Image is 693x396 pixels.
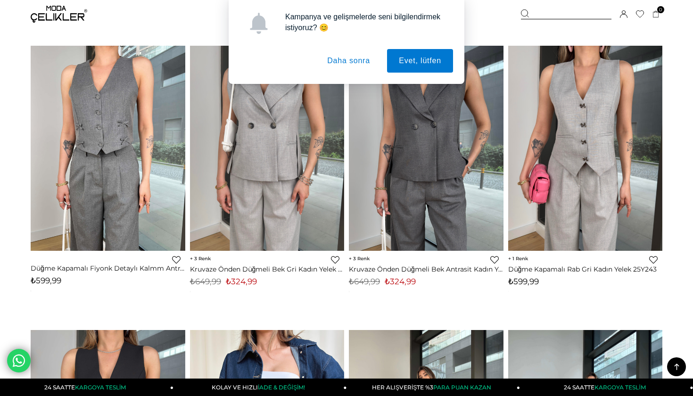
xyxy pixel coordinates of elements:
[278,11,453,33] div: Kampanya ve gelişmelerde seni bilgilendirmek istiyoruz? 😊
[508,277,539,286] span: ₺599,99
[490,256,499,264] a: Favorilere Ekle
[508,265,663,273] a: Düğme Kapamalı Rab Gri Kadın Yelek 25Y243
[315,49,382,73] button: Daha sonra
[75,384,126,391] span: KARGOYA TESLİM
[508,256,528,262] span: 1
[385,277,416,286] span: ₺324,99
[190,256,211,262] span: 3
[190,265,345,273] a: Kruvaze Önden Düğmeli Bek Gri Kadın Yelek 25Y245
[594,384,645,391] span: KARGOYA TESLİM
[433,384,491,391] span: PARA PUAN KAZAN
[387,49,453,73] button: Evet, lütfen
[31,276,61,285] span: ₺599,99
[347,379,520,396] a: HER ALIŞVERİŞTE %3PARA PUAN KAZAN
[349,277,380,286] span: ₺649,99
[31,45,185,251] img: Düğme Kapamalı Fiyonk Detaylı Kalmm Antrasit Kadın Crop Yelek 25Y246
[190,277,221,286] span: ₺649,99
[258,384,305,391] span: İADE & DEĞİŞİM!
[349,256,370,262] span: 3
[190,45,345,251] img: Kruvaze Önden Düğmeli Bek Gri Kadın Yelek 25Y245
[31,264,185,272] a: Düğme Kapamalı Fiyonk Detaylı Kalmm Antrasit Kadın Crop Yelek 25Y246
[226,277,257,286] span: ₺324,99
[248,13,270,34] img: notification icon
[172,256,181,264] a: Favorilere Ekle
[349,45,503,251] img: Kruvaze Önden Düğmeli Bek Antrasit Kadın Yelek 25Y245
[649,256,658,264] a: Favorilere Ekle
[0,379,174,396] a: 24 SAATTEKARGOYA TESLİM
[331,256,339,264] a: Favorilere Ekle
[508,45,663,251] img: Düğme Kapamalı Rab Gri Kadın Yelek 25Y243
[349,265,503,273] a: Kruvaze Önden Düğmeli Bek Antrasit Kadın Yelek 25Y245
[173,379,347,396] a: KOLAY VE HIZLIİADE & DEĞİŞİM!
